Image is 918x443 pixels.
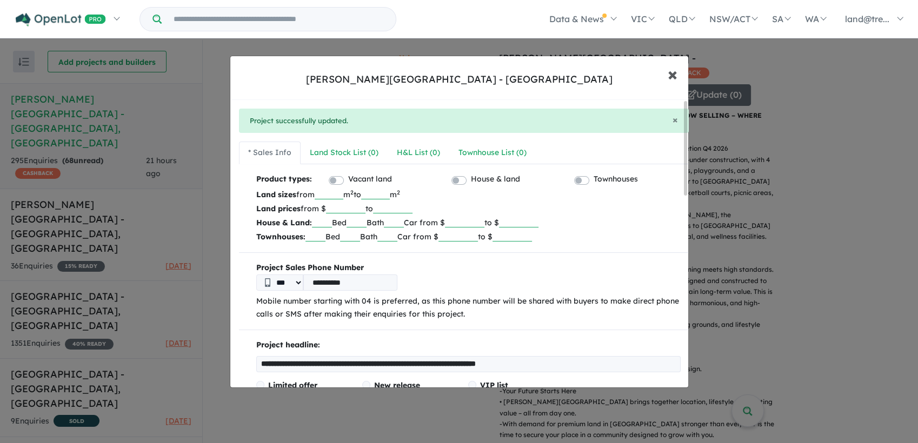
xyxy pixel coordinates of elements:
div: Land Stock List ( 0 ) [310,146,378,159]
label: Vacant land [348,173,392,186]
sup: 2 [350,189,354,196]
b: Product types: [256,173,312,187]
span: VIP list [480,380,508,390]
b: Land prices [256,204,301,213]
span: Limited offer [268,380,317,390]
span: × [673,113,678,126]
span: × [668,62,677,85]
p: Project headline: [256,339,681,352]
b: House & Land: [256,218,312,227]
button: Close [673,115,678,125]
p: Mobile number starting with 04 is preferred, as this phone number will be shared with buyers to m... [256,295,681,321]
b: Project Sales Phone Number [256,261,681,274]
span: (only available via promotion): [480,380,549,407]
img: Phone icon [265,278,270,287]
div: Townhouse List ( 0 ) [458,146,527,159]
div: * Sales Info [248,146,291,159]
b: Land sizes [256,190,296,199]
p: from $ to [256,202,681,216]
div: H&L List ( 0 ) [397,146,440,159]
p: from m to m [256,187,681,202]
label: Townhouses [594,173,638,186]
img: Openlot PRO Logo White [16,13,106,26]
div: Project successfully updated. [239,109,689,133]
sup: 2 [397,189,400,196]
p: Bed Bath Car from $ to $ [256,230,681,244]
b: Townhouses: [256,232,305,241]
p: Bed Bath Car from $ to $ [256,216,681,230]
div: [PERSON_NAME][GEOGRAPHIC_DATA] - [GEOGRAPHIC_DATA] [306,72,613,86]
span: New release [374,380,420,390]
input: Try estate name, suburb, builder or developer [164,8,394,31]
span: land@tre... [845,14,889,24]
label: House & land [471,173,520,186]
